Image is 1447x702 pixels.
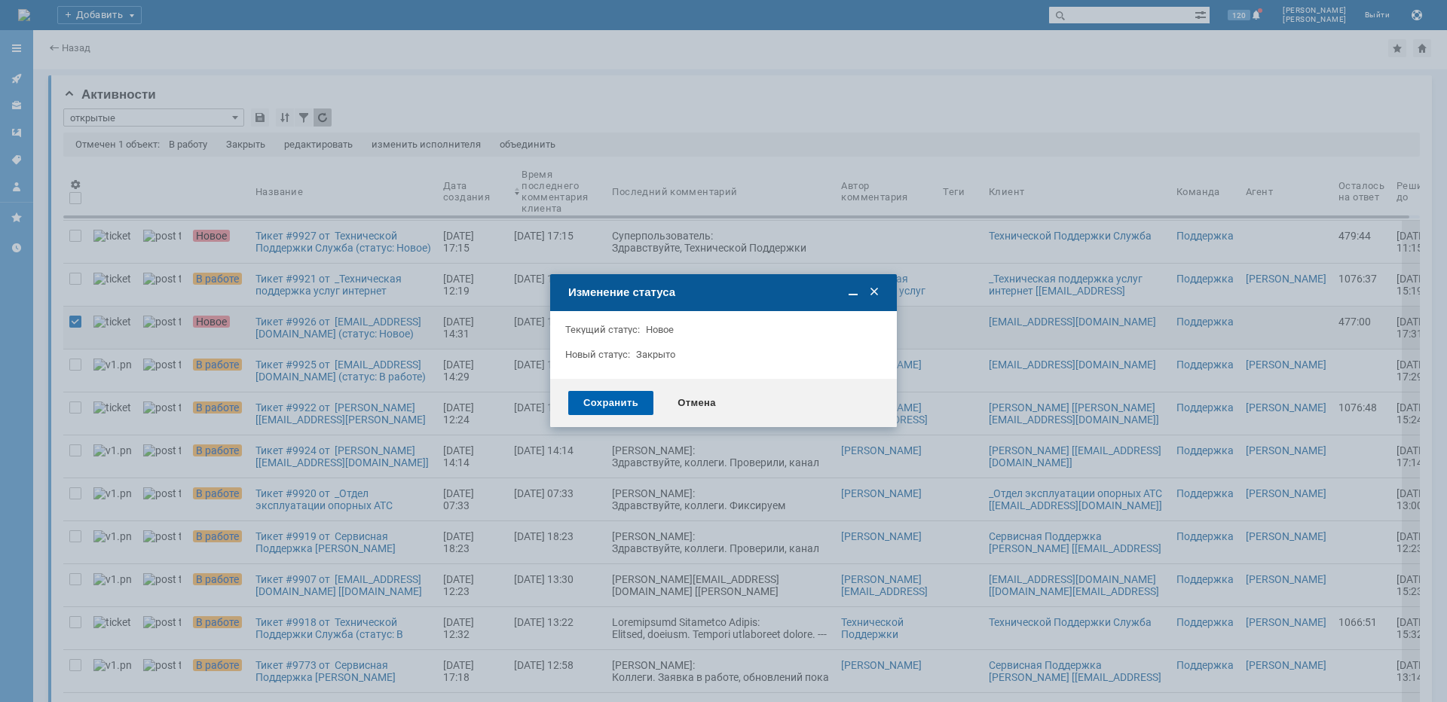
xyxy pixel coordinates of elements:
span: Закрыть [867,285,882,300]
div: Изменение статуса [568,285,882,299]
span: Свернуть (Ctrl + M) [846,285,861,300]
span: Закрыто [636,349,675,360]
label: Новый статус: [565,349,630,360]
label: Текущий статус: [565,324,640,335]
span: Новое [646,324,674,335]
